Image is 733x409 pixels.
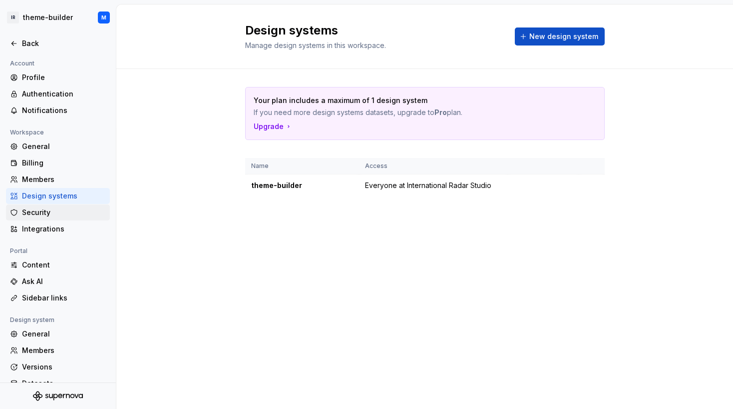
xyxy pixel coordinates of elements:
div: Back [22,38,106,48]
a: Versions [6,359,110,375]
a: Datasets [6,375,110,391]
div: M [101,13,106,21]
div: Members [22,174,106,184]
div: General [22,141,106,151]
span: Everyone at International Radar Studio [365,180,491,190]
strong: Pro [434,108,447,116]
div: Ask AI [22,276,106,286]
div: Integrations [22,224,106,234]
div: Content [22,260,106,270]
a: Notifications [6,102,110,118]
th: Name [245,158,359,174]
a: Back [6,35,110,51]
div: Datasets [22,378,106,388]
div: theme-builder [23,12,73,22]
button: Upgrade [254,121,293,131]
div: Portal [6,245,31,257]
div: Workspace [6,126,48,138]
th: Access [359,158,508,174]
div: Versions [22,362,106,372]
a: Members [6,171,110,187]
div: Profile [22,72,106,82]
h2: Design systems [245,22,503,38]
button: IRtheme-builderM [2,6,114,28]
a: Sidebar links [6,290,110,306]
span: Manage design systems in this workspace. [245,41,386,49]
a: Content [6,257,110,273]
button: New design system [515,27,605,45]
a: Security [6,204,110,220]
a: Authentication [6,86,110,102]
div: theme-builder [251,180,353,190]
a: General [6,138,110,154]
div: Security [22,207,106,217]
span: New design system [529,31,598,41]
div: Account [6,57,38,69]
div: Notifications [22,105,106,115]
div: Members [22,345,106,355]
a: Billing [6,155,110,171]
div: Sidebar links [22,293,106,303]
div: General [22,329,106,339]
div: Design system [6,314,58,326]
a: Members [6,342,110,358]
a: General [6,326,110,342]
p: If you need more design systems datasets, upgrade to plan. [254,107,526,117]
a: Ask AI [6,273,110,289]
svg: Supernova Logo [33,391,83,401]
div: IR [7,11,19,23]
a: Integrations [6,221,110,237]
a: Design systems [6,188,110,204]
div: Billing [22,158,106,168]
a: Profile [6,69,110,85]
p: Your plan includes a maximum of 1 design system [254,95,526,105]
div: Design systems [22,191,106,201]
div: Authentication [22,89,106,99]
